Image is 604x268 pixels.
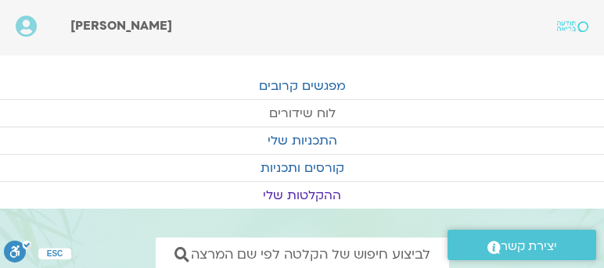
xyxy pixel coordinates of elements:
[501,236,557,257] span: יצירת קשר
[191,247,430,262] span: לביצוע חיפוש של הקלטה לפי שם המרצה
[448,230,596,260] a: יצירת קשר
[70,17,172,34] span: [PERSON_NAME]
